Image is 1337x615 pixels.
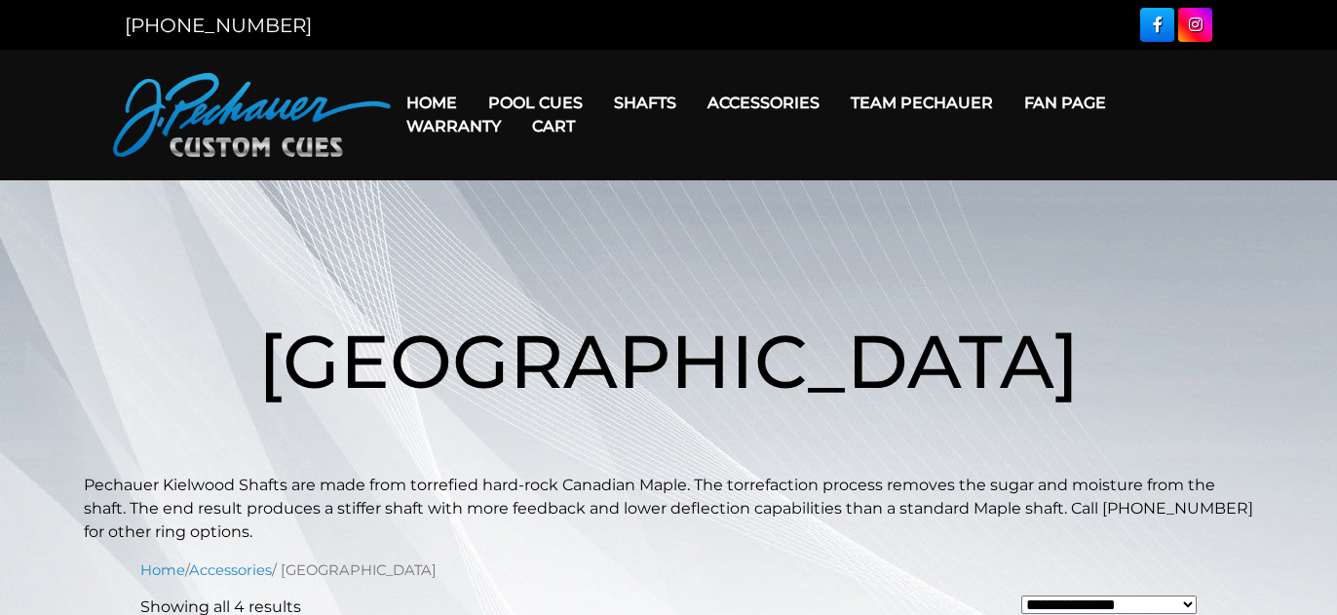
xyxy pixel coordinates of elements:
img: Pechauer Custom Cues [113,73,391,157]
p: Pechauer Kielwood Shafts are made from torrefied hard-rock Canadian Maple. The torrefaction proce... [84,474,1253,544]
a: Pool Cues [473,78,598,128]
a: Home [140,561,185,579]
span: [GEOGRAPHIC_DATA] [258,316,1079,406]
a: Home [391,78,473,128]
a: [PHONE_NUMBER] [125,14,312,37]
a: Accessories [692,78,835,128]
nav: Breadcrumb [140,559,1197,581]
a: Accessories [189,561,272,579]
a: Shafts [598,78,692,128]
a: Team Pechauer [835,78,1009,128]
select: Shop order [1021,596,1197,614]
a: Cart [516,101,591,151]
a: Fan Page [1009,78,1122,128]
a: Warranty [391,101,516,151]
